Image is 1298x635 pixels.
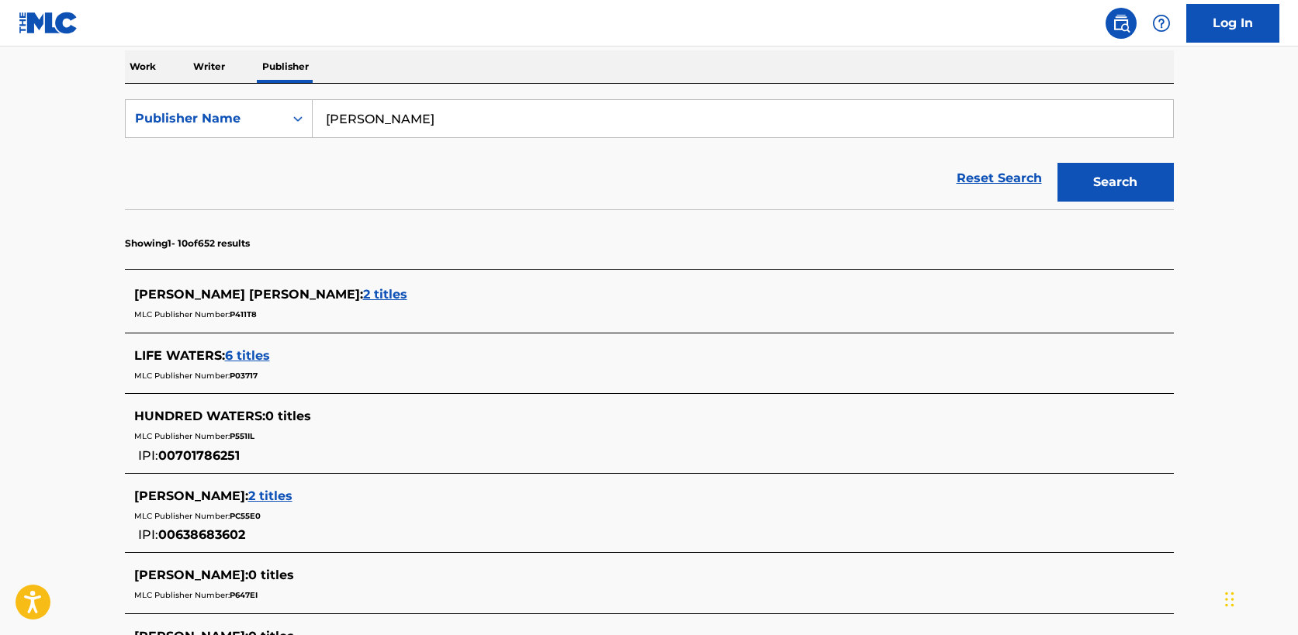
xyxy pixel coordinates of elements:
[134,348,225,363] span: LIFE WATERS :
[134,371,230,381] span: MLC Publisher Number:
[1106,8,1137,39] a: Public Search
[135,109,275,128] div: Publisher Name
[134,511,230,521] span: MLC Publisher Number:
[134,409,265,423] span: HUNDRED WATERS :
[230,590,258,600] span: P647EI
[1220,561,1298,635] iframe: Chat Widget
[230,511,261,521] span: PC55E0
[230,431,254,441] span: P551IL
[134,309,230,319] span: MLC Publisher Number:
[125,50,161,83] p: Work
[1146,8,1177,39] div: Help
[1057,163,1174,202] button: Search
[189,50,230,83] p: Writer
[949,161,1050,195] a: Reset Search
[248,488,292,503] span: 2 titles
[1186,4,1279,43] a: Log In
[19,12,78,34] img: MLC Logo
[158,448,240,463] span: 00701786251
[363,287,407,302] span: 2 titles
[125,236,250,250] p: Showing 1 - 10 of 652 results
[134,590,230,600] span: MLC Publisher Number:
[230,309,257,319] span: P411T8
[134,287,363,302] span: [PERSON_NAME] [PERSON_NAME] :
[134,568,248,582] span: [PERSON_NAME] :
[248,568,294,582] span: 0 titles
[1112,14,1130,33] img: search
[134,488,248,503] span: [PERSON_NAME] :
[230,371,258,381] span: P03717
[138,527,158,542] span: IPI:
[138,448,158,463] span: IPI:
[134,431,230,441] span: MLC Publisher Number:
[1225,576,1234,623] div: Drag
[158,527,245,542] span: 00638683602
[225,348,270,363] span: 6 titles
[258,50,313,83] p: Publisher
[1152,14,1171,33] img: help
[125,99,1174,209] form: Search Form
[265,409,311,423] span: 0 titles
